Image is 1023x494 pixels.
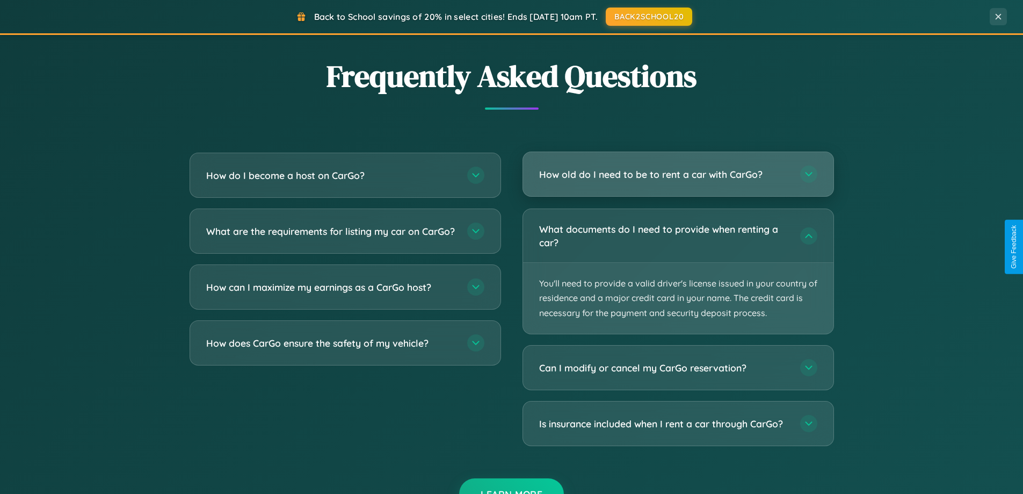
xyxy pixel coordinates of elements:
h3: How does CarGo ensure the safety of my vehicle? [206,337,456,350]
h3: Can I modify or cancel my CarGo reservation? [539,361,789,375]
h3: Is insurance included when I rent a car through CarGo? [539,417,789,431]
div: Give Feedback [1010,225,1018,269]
h3: How do I become a host on CarGo? [206,169,456,182]
h2: Frequently Asked Questions [190,55,834,97]
span: Back to School savings of 20% in select cities! Ends [DATE] 10am PT. [314,11,598,22]
p: You'll need to provide a valid driver's license issued in your country of residence and a major c... [523,263,833,334]
h3: How old do I need to be to rent a car with CarGo? [539,168,789,181]
h3: How can I maximize my earnings as a CarGo host? [206,281,456,294]
h3: What documents do I need to provide when renting a car? [539,223,789,249]
button: BACK2SCHOOL20 [606,8,692,26]
h3: What are the requirements for listing my car on CarGo? [206,225,456,238]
